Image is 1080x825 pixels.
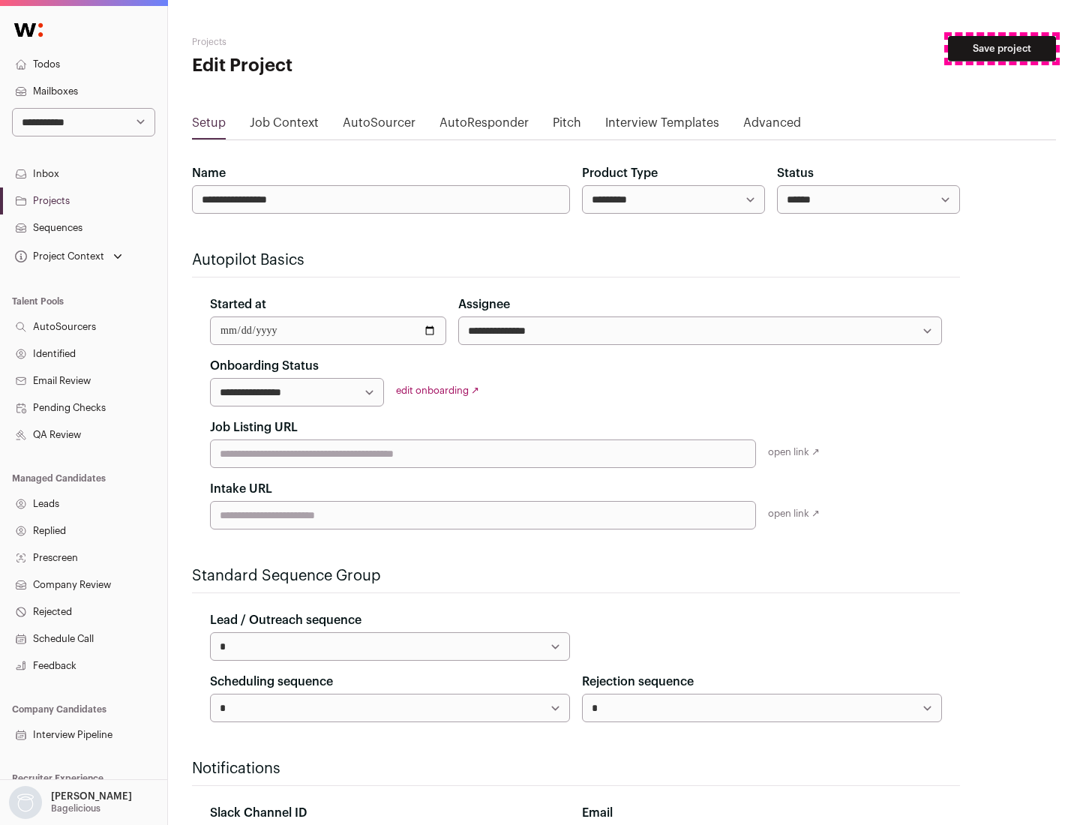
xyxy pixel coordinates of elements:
[210,418,298,436] label: Job Listing URL
[192,54,480,78] h1: Edit Project
[582,164,658,182] label: Product Type
[343,114,415,138] a: AutoSourcer
[210,357,319,375] label: Onboarding Status
[12,250,104,262] div: Project Context
[192,164,226,182] label: Name
[210,673,333,691] label: Scheduling sequence
[9,786,42,819] img: nopic.png
[605,114,719,138] a: Interview Templates
[51,802,100,814] p: Bagelicious
[777,164,814,182] label: Status
[210,480,272,498] label: Intake URL
[192,114,226,138] a: Setup
[192,250,960,271] h2: Autopilot Basics
[12,246,125,267] button: Open dropdown
[396,385,479,395] a: edit onboarding ↗
[250,114,319,138] a: Job Context
[210,804,307,822] label: Slack Channel ID
[51,790,132,802] p: [PERSON_NAME]
[192,36,480,48] h2: Projects
[439,114,529,138] a: AutoResponder
[210,611,361,629] label: Lead / Outreach sequence
[192,565,960,586] h2: Standard Sequence Group
[582,804,942,822] div: Email
[6,786,135,819] button: Open dropdown
[210,295,266,313] label: Started at
[582,673,694,691] label: Rejection sequence
[553,114,581,138] a: Pitch
[6,15,51,45] img: Wellfound
[948,36,1056,61] button: Save project
[192,758,960,779] h2: Notifications
[743,114,801,138] a: Advanced
[458,295,510,313] label: Assignee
